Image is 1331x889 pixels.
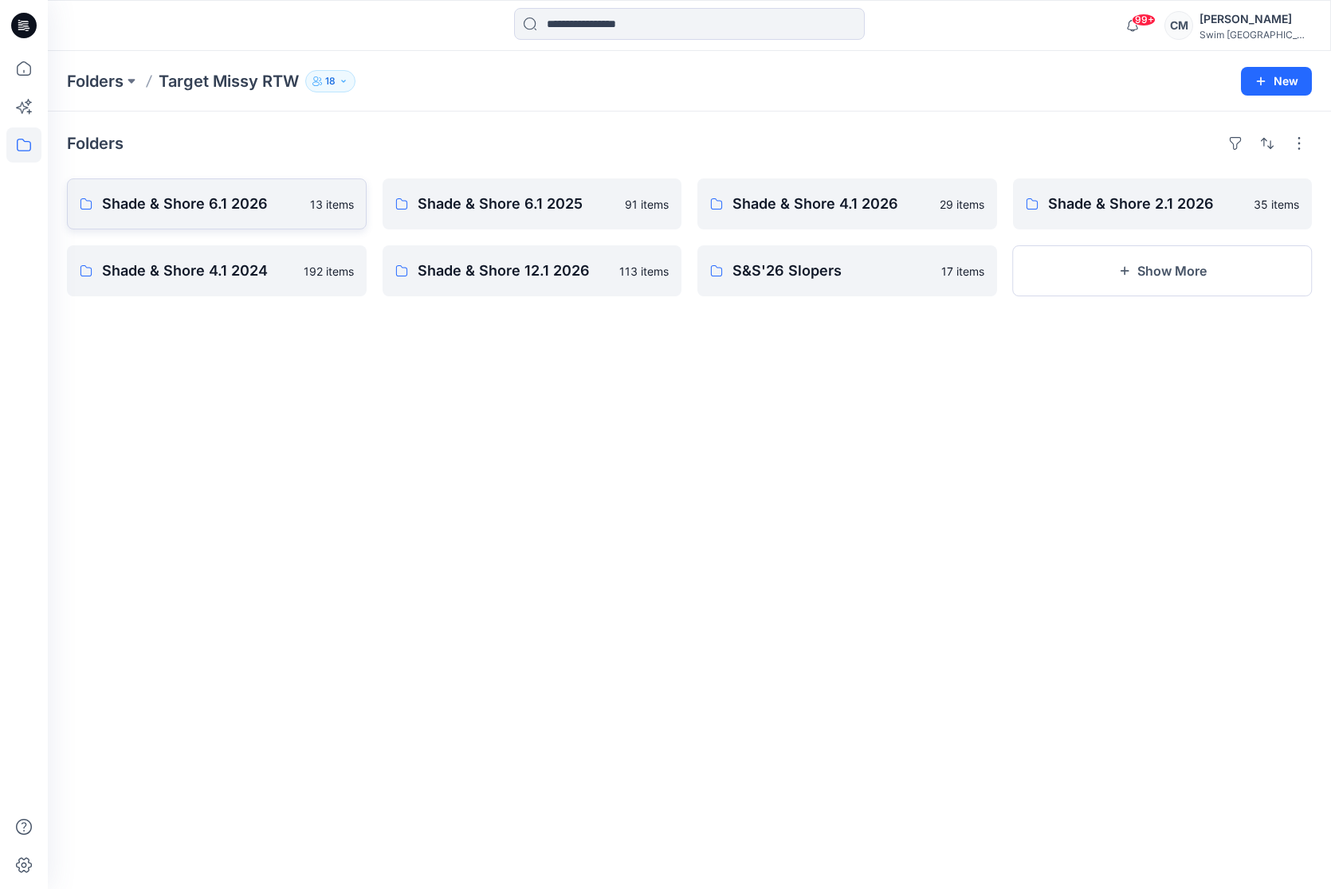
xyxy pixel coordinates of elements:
[325,72,336,90] p: 18
[1164,11,1193,40] div: CM
[697,245,997,296] a: S&S'26 Slopers17 items
[941,263,984,280] p: 17 items
[418,193,616,215] p: Shade & Shore 6.1 2025
[305,70,355,92] button: 18
[1013,178,1313,229] a: Shade & Shore 2.1 202635 items
[732,260,932,282] p: S&S'26 Slopers
[383,178,682,229] a: Shade & Shore 6.1 202591 items
[67,134,124,153] h4: Folders
[67,70,124,92] a: Folders
[625,196,669,213] p: 91 items
[383,245,682,296] a: Shade & Shore 12.1 2026113 items
[1048,193,1245,215] p: Shade & Shore 2.1 2026
[1199,29,1311,41] div: Swim [GEOGRAPHIC_DATA]
[304,263,354,280] p: 192 items
[732,193,930,215] p: Shade & Shore 4.1 2026
[940,196,984,213] p: 29 items
[418,260,611,282] p: Shade & Shore 12.1 2026
[1132,14,1156,26] span: 99+
[619,263,669,280] p: 113 items
[1013,245,1313,296] button: Show More
[1199,10,1311,29] div: [PERSON_NAME]
[1241,67,1312,96] button: New
[102,193,300,215] p: Shade & Shore 6.1 2026
[159,70,299,92] p: Target Missy RTW
[310,196,354,213] p: 13 items
[697,178,997,229] a: Shade & Shore 4.1 202629 items
[67,245,367,296] a: Shade & Shore 4.1 2024192 items
[1254,196,1299,213] p: 35 items
[67,178,367,229] a: Shade & Shore 6.1 202613 items
[102,260,294,282] p: Shade & Shore 4.1 2024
